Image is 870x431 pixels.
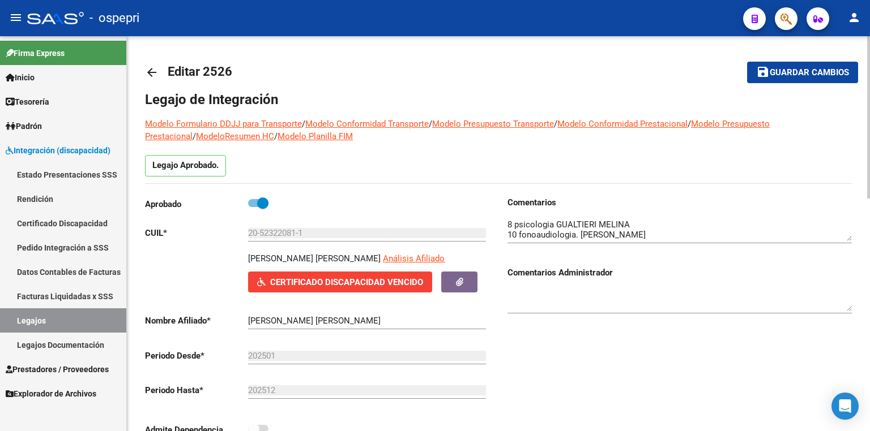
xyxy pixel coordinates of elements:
[770,68,849,78] span: Guardar cambios
[831,393,859,420] div: Open Intercom Messenger
[507,196,852,209] h3: Comentarios
[168,64,232,79] span: Editar 2526
[145,314,248,327] p: Nombre Afiliado
[196,131,274,141] a: ModeloResumen HC
[6,363,109,376] span: Prestadores / Proveedores
[9,11,23,24] mat-icon: menu
[747,62,858,83] button: Guardar cambios
[145,227,248,239] p: CUIL
[89,6,139,31] span: - ospepri
[145,198,248,210] p: Aprobado
[145,66,159,79] mat-icon: arrow_back
[305,119,429,129] a: Modelo Conformidad Transporte
[248,252,381,265] p: [PERSON_NAME] [PERSON_NAME]
[557,119,688,129] a: Modelo Conformidad Prestacional
[270,277,423,287] span: Certificado Discapacidad Vencido
[383,253,445,264] span: Análisis Afiliado
[6,144,110,157] span: Integración (discapacidad)
[145,350,248,362] p: Periodo Desde
[847,11,861,24] mat-icon: person
[145,155,226,176] p: Legajo Aprobado.
[432,119,554,129] a: Modelo Presupuesto Transporte
[6,47,65,59] span: Firma Express
[6,387,96,400] span: Explorador de Archivos
[756,65,770,79] mat-icon: save
[507,266,852,279] h3: Comentarios Administrador
[145,384,248,396] p: Periodo Hasta
[145,119,302,129] a: Modelo Formulario DDJJ para Transporte
[6,120,42,132] span: Padrón
[6,71,35,84] span: Inicio
[145,90,852,109] h1: Legajo de Integración
[248,271,432,292] button: Certificado Discapacidad Vencido
[278,131,353,141] a: Modelo Planilla FIM
[6,96,49,108] span: Tesorería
